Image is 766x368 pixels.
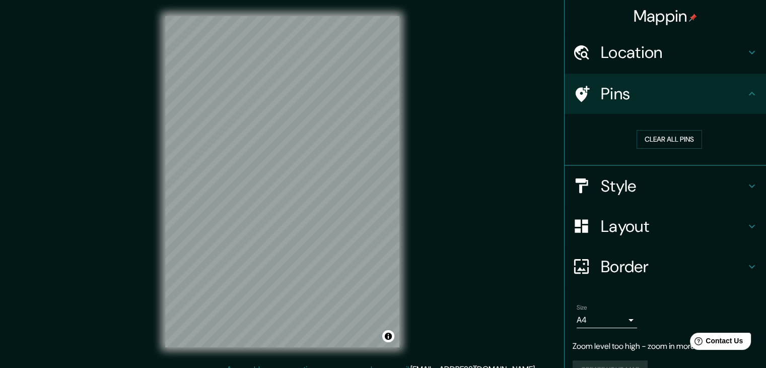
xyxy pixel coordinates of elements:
h4: Style [601,176,746,196]
h4: Layout [601,216,746,236]
div: Border [565,247,766,287]
div: Layout [565,206,766,247]
div: Pins [565,74,766,114]
iframe: Help widget launcher [676,329,755,357]
h4: Mappin [634,6,698,26]
div: Style [565,166,766,206]
label: Size [577,303,587,312]
canvas: Map [165,16,399,347]
h4: Border [601,257,746,277]
img: pin-icon.png [689,14,697,22]
p: Zoom level too high - zoom in more [573,340,758,352]
button: Clear all pins [637,130,702,149]
h4: Pins [601,84,746,104]
div: Location [565,32,766,73]
div: A4 [577,312,637,328]
button: Toggle attribution [382,330,394,342]
h4: Location [601,42,746,63]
